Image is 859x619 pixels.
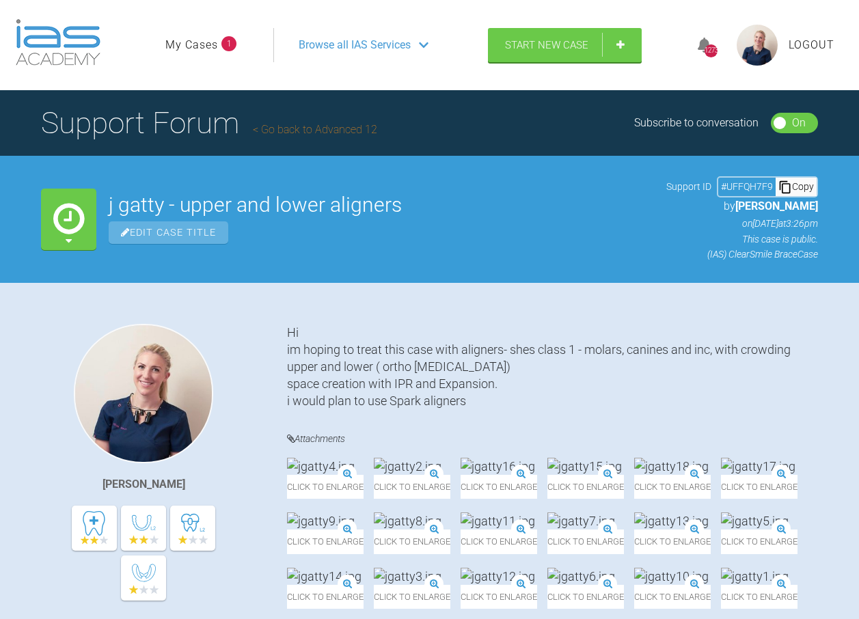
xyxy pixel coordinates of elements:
[299,36,411,54] span: Browse all IAS Services
[374,529,450,553] span: Click to enlarge
[789,36,834,54] a: Logout
[666,232,818,247] p: This case is public.
[634,475,711,499] span: Click to enlarge
[374,512,441,529] img: jgatty8.jpg
[109,195,654,215] h2: j gatty - upper and lower aligners
[735,200,818,212] span: [PERSON_NAME]
[666,247,818,262] p: (IAS) ClearSmile Brace Case
[109,221,228,244] span: Edit Case Title
[461,585,537,609] span: Click to enlarge
[461,475,537,499] span: Click to enlarge
[792,114,806,132] div: On
[666,197,818,215] p: by
[547,458,622,475] img: jgatty15.jpg
[721,512,789,529] img: jgatty5.jpg
[287,324,818,410] div: Hi im hoping to treat this case with aligners- shes class 1 - molars, canines and inc, with crowd...
[737,25,778,66] img: profile.png
[461,529,537,553] span: Click to enlarge
[374,475,450,499] span: Click to enlarge
[461,458,535,475] img: jgatty16.jpg
[666,179,711,194] span: Support ID
[634,568,709,585] img: jgatty10.jpg
[374,458,441,475] img: jgatty2.jpg
[666,216,818,231] p: on [DATE] at 3:26pm
[547,475,624,499] span: Click to enlarge
[253,123,377,136] a: Go back to Advanced 12
[287,458,355,475] img: jgatty4.jpg
[718,179,776,194] div: # UFFQH7F9
[547,568,615,585] img: jgatty6.jpg
[287,475,364,499] span: Click to enlarge
[41,99,377,147] h1: Support Forum
[705,44,718,57] div: 1273
[547,585,624,609] span: Click to enlarge
[374,585,450,609] span: Click to enlarge
[165,36,218,54] a: My Cases
[221,36,236,51] span: 1
[287,430,818,448] h4: Attachments
[547,529,624,553] span: Click to enlarge
[287,529,364,553] span: Click to enlarge
[461,568,535,585] img: jgatty12.jpg
[634,458,709,475] img: jgatty18.jpg
[74,324,213,463] img: Olivia Nixon
[634,585,711,609] span: Click to enlarge
[287,568,362,585] img: jgatty14.jpg
[461,512,535,529] img: jgatty11.jpg
[776,178,817,195] div: Copy
[287,512,355,529] img: jgatty9.jpg
[634,512,709,529] img: jgatty13.jpg
[721,529,797,553] span: Click to enlarge
[721,458,795,475] img: jgatty17.jpg
[721,568,789,585] img: jgatty1.jpg
[634,114,759,132] div: Subscribe to conversation
[374,568,441,585] img: jgatty3.jpg
[721,475,797,499] span: Click to enlarge
[488,28,642,62] a: Start New Case
[505,39,588,51] span: Start New Case
[103,476,185,493] div: [PERSON_NAME]
[721,585,797,609] span: Click to enlarge
[16,19,100,66] img: logo-light.3e3ef733.png
[547,512,615,529] img: jgatty7.jpg
[287,585,364,609] span: Click to enlarge
[634,529,711,553] span: Click to enlarge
